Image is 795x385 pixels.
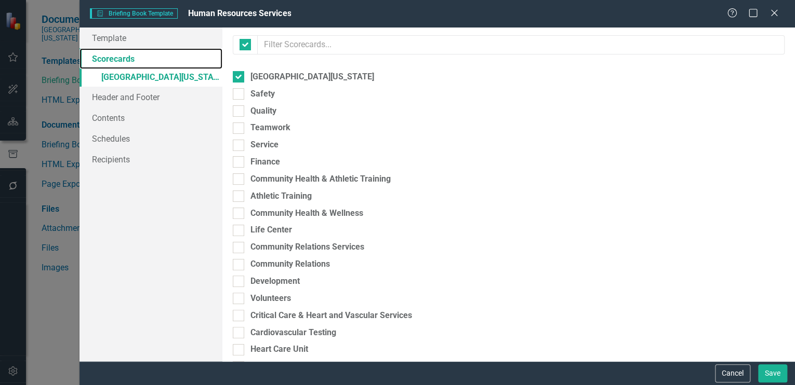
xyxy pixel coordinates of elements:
a: Recipients [79,149,222,170]
div: Heart Care Unit [250,343,308,355]
input: Filter Scorecards... [257,35,785,54]
div: Development [250,276,300,287]
div: Critical Care & Heart and Vascular Services [250,310,412,322]
button: Cancel [715,364,750,382]
a: [GEOGRAPHIC_DATA][US_STATE] [79,69,222,87]
a: Template [79,27,222,48]
div: Teamwork [250,122,290,134]
span: Human Resources Services [188,8,291,18]
div: Intensive Care Unit [250,361,322,373]
a: Header and Footer [79,87,222,107]
div: Quality [250,105,276,117]
div: Cardiovascular Testing [250,327,336,339]
div: Community Health & Wellness [250,208,363,219]
div: [GEOGRAPHIC_DATA][US_STATE] [250,71,374,83]
a: Scorecards [79,48,222,69]
button: Save [758,364,787,382]
div: Community Health & Athletic Training [250,173,391,185]
div: Volunteers [250,293,291,305]
div: Athletic Training [250,190,312,202]
div: Community Relations Services [250,241,364,253]
span: Briefing Book Template [90,8,178,19]
a: Contents [79,107,222,128]
div: Safety [250,88,275,100]
div: Service [250,139,279,151]
div: Community Relations [250,258,330,270]
div: Finance [250,156,280,168]
a: Schedules [79,128,222,149]
div: Life Center [250,224,292,236]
